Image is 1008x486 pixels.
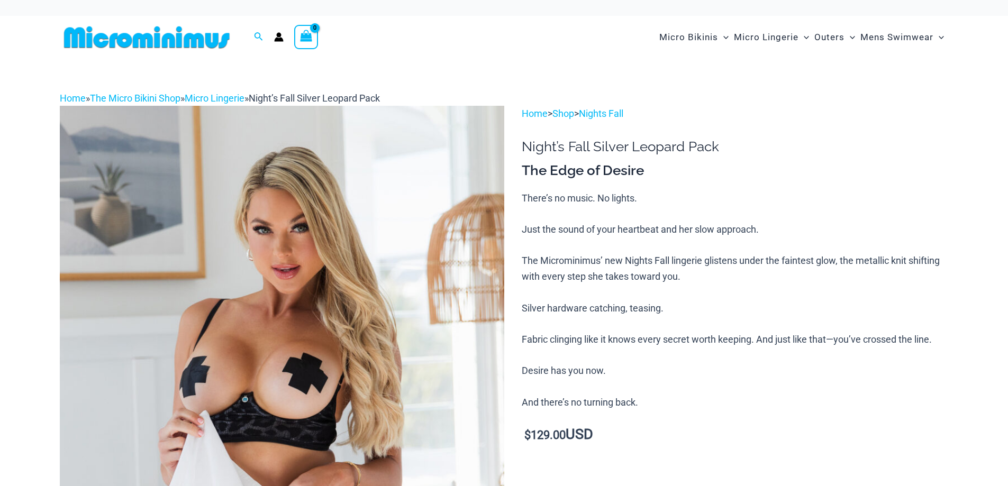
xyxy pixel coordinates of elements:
a: The Micro Bikini Shop [90,93,180,104]
span: Mens Swimwear [860,24,933,51]
span: Menu Toggle [798,24,809,51]
a: Micro Lingerie [185,93,244,104]
span: Menu Toggle [933,24,944,51]
span: Micro Bikinis [659,24,718,51]
a: Micro BikinisMenu ToggleMenu Toggle [657,21,731,53]
span: » » » [60,93,380,104]
a: Shop [552,108,574,119]
a: Search icon link [254,31,264,44]
h1: Night’s Fall Silver Leopard Pack [522,139,948,155]
span: Menu Toggle [844,24,855,51]
a: OutersMenu ToggleMenu Toggle [812,21,858,53]
img: MM SHOP LOGO FLAT [60,25,234,49]
nav: Site Navigation [655,20,949,55]
bdi: 129.00 [524,428,566,442]
p: There’s no music. No lights. Just the sound of your heartbeat and her slow approach. The Micromin... [522,190,948,410]
a: Home [522,108,548,119]
a: Mens SwimwearMenu ToggleMenu Toggle [858,21,947,53]
span: Menu Toggle [718,24,729,51]
h3: The Edge of Desire [522,162,948,180]
a: Micro LingerieMenu ToggleMenu Toggle [731,21,812,53]
a: View Shopping Cart, empty [294,25,319,49]
a: Home [60,93,86,104]
p: USD [522,427,948,443]
a: Nights Fall [579,108,623,119]
a: Account icon link [274,32,284,42]
span: Night’s Fall Silver Leopard Pack [249,93,380,104]
span: Micro Lingerie [734,24,798,51]
p: > > [522,106,948,122]
span: Outers [814,24,844,51]
span: $ [524,428,531,442]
